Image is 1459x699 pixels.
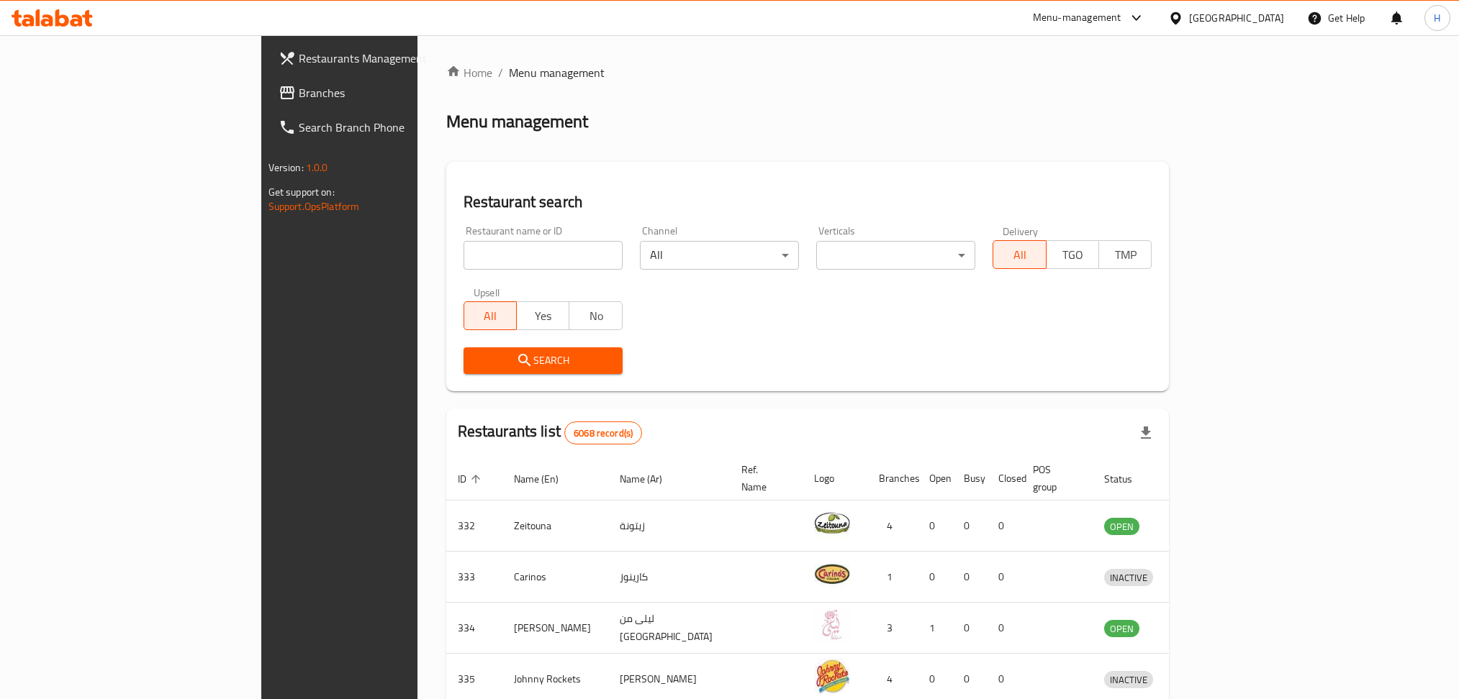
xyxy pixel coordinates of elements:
[1189,10,1284,26] div: [GEOGRAPHIC_DATA]
[502,603,608,654] td: [PERSON_NAME]
[1003,226,1039,236] label: Delivery
[952,603,987,654] td: 0
[1033,9,1121,27] div: Menu-management
[464,301,517,330] button: All
[299,84,494,101] span: Branches
[523,306,564,326] span: Yes
[446,110,588,133] h2: Menu management
[446,64,1170,81] nav: breadcrumb
[918,501,952,552] td: 0
[987,457,1021,501] th: Closed
[268,183,335,201] span: Get support on:
[987,552,1021,603] td: 0
[502,501,608,552] td: Zeitouna
[299,50,494,67] span: Restaurants Management
[1052,245,1093,265] span: TGO
[867,552,918,603] td: 1
[464,241,623,270] input: Search for restaurant name or ID..
[1033,461,1075,495] span: POS group
[1129,416,1163,450] div: Export file
[816,241,975,270] div: ​
[620,470,681,488] span: Name (Ar)
[458,421,643,444] h2: Restaurants list
[1434,10,1440,26] span: H
[575,306,616,326] span: No
[564,421,642,444] div: Total records count
[509,64,605,81] span: Menu management
[608,603,730,654] td: ليلى من [GEOGRAPHIC_DATA]
[1104,620,1139,637] div: OPEN
[987,603,1021,654] td: 0
[514,470,577,488] span: Name (En)
[1104,569,1153,586] div: INACTIVE
[267,76,505,110] a: Branches
[1046,240,1099,269] button: TGO
[1104,672,1153,688] span: INACTIVE
[458,470,485,488] span: ID
[1105,245,1146,265] span: TMP
[475,352,611,370] span: Search
[1104,621,1139,637] span: OPEN
[867,501,918,552] td: 4
[306,158,328,177] span: 1.0.0
[867,603,918,654] td: 3
[987,501,1021,552] td: 0
[993,240,1046,269] button: All
[267,110,505,145] a: Search Branch Phone
[918,603,952,654] td: 1
[918,552,952,603] td: 0
[268,158,304,177] span: Version:
[608,501,730,552] td: زيتونة
[814,658,850,694] img: Johnny Rockets
[470,306,511,326] span: All
[952,552,987,603] td: 0
[814,556,850,592] img: Carinos
[267,41,505,76] a: Restaurants Management
[918,457,952,501] th: Open
[1104,518,1139,535] div: OPEN
[1104,570,1153,586] span: INACTIVE
[299,119,494,136] span: Search Branch Phone
[1104,470,1151,488] span: Status
[803,457,867,501] th: Logo
[952,457,987,501] th: Busy
[474,287,500,297] label: Upsell
[1098,240,1152,269] button: TMP
[814,505,850,541] img: Zeitouna
[867,457,918,501] th: Branches
[1104,518,1139,535] span: OPEN
[608,552,730,603] td: كارينوز
[741,461,785,495] span: Ref. Name
[464,347,623,374] button: Search
[565,426,641,440] span: 6068 record(s)
[1104,671,1153,688] div: INACTIVE
[814,607,850,643] img: Leila Min Lebnan
[516,301,569,330] button: Yes
[569,301,622,330] button: No
[502,552,608,603] td: Carinos
[640,241,799,270] div: All
[952,501,987,552] td: 0
[999,245,1040,265] span: All
[464,191,1152,213] h2: Restaurant search
[268,197,360,216] a: Support.OpsPlatform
